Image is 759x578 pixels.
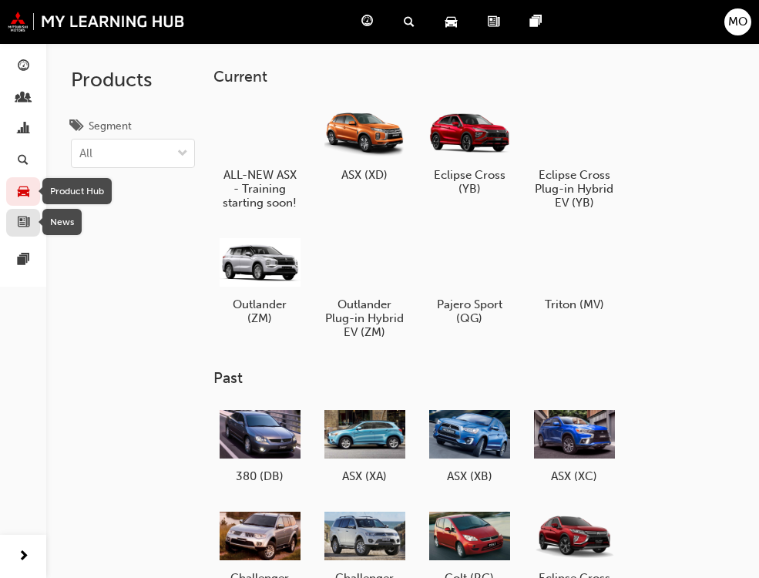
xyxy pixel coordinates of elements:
span: guage-icon [361,12,373,32]
a: ASX (XB) [423,400,516,489]
h5: Triton (MV) [534,297,615,311]
a: Outlander Plug-in Hybrid EV (ZM) [318,227,411,344]
h5: 380 (DB) [220,469,301,483]
div: Product Hub [42,178,112,204]
h5: Eclipse Cross (YB) [429,168,510,196]
h5: ALL-NEW ASX - Training starting soon! [220,168,301,210]
span: MO [728,13,747,31]
img: mmal [8,12,185,32]
a: guage-icon [349,6,391,38]
span: search-icon [18,154,29,168]
h5: Outlander (ZM) [220,297,301,325]
a: Pajero Sport (QG) [423,227,516,331]
span: people-icon [18,92,29,106]
a: Outlander (ZM) [213,227,306,331]
span: chart-icon [18,123,29,136]
div: All [79,145,92,163]
h3: Past [213,369,734,387]
h5: ASX (XC) [534,469,615,483]
a: Eclipse Cross (YB) [423,98,516,201]
span: car-icon [445,12,457,32]
a: ASX (XC) [528,400,620,489]
span: news-icon [18,217,29,230]
a: Eclipse Cross Plug-in Hybrid EV (YB) [528,98,620,215]
h5: ASX (XD) [324,168,405,182]
span: pages-icon [530,12,542,32]
div: Segment [89,119,132,134]
h2: Products [71,68,195,92]
span: next-icon [18,547,29,566]
span: tags-icon [71,120,82,134]
a: car-icon [433,6,475,38]
a: ASX (XA) [318,400,411,489]
h5: ASX (XA) [324,469,405,483]
h5: Eclipse Cross Plug-in Hybrid EV (YB) [534,168,615,210]
a: news-icon [475,6,518,38]
span: news-icon [488,12,499,32]
a: ASX (XD) [318,98,411,187]
h5: ASX (XB) [429,469,510,483]
a: Triton (MV) [528,227,620,317]
a: 380 (DB) [213,400,306,489]
button: MO [724,8,751,35]
span: guage-icon [18,60,29,74]
a: search-icon [391,6,433,38]
h3: Current [213,68,734,86]
span: car-icon [18,185,29,199]
div: News [42,209,82,235]
a: pages-icon [518,6,560,38]
span: down-icon [177,144,188,164]
h5: Outlander Plug-in Hybrid EV (ZM) [324,297,405,339]
span: search-icon [404,12,415,32]
a: ALL-NEW ASX - Training starting soon! [213,98,306,215]
span: pages-icon [18,254,29,267]
h5: Pajero Sport (QG) [429,297,510,325]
